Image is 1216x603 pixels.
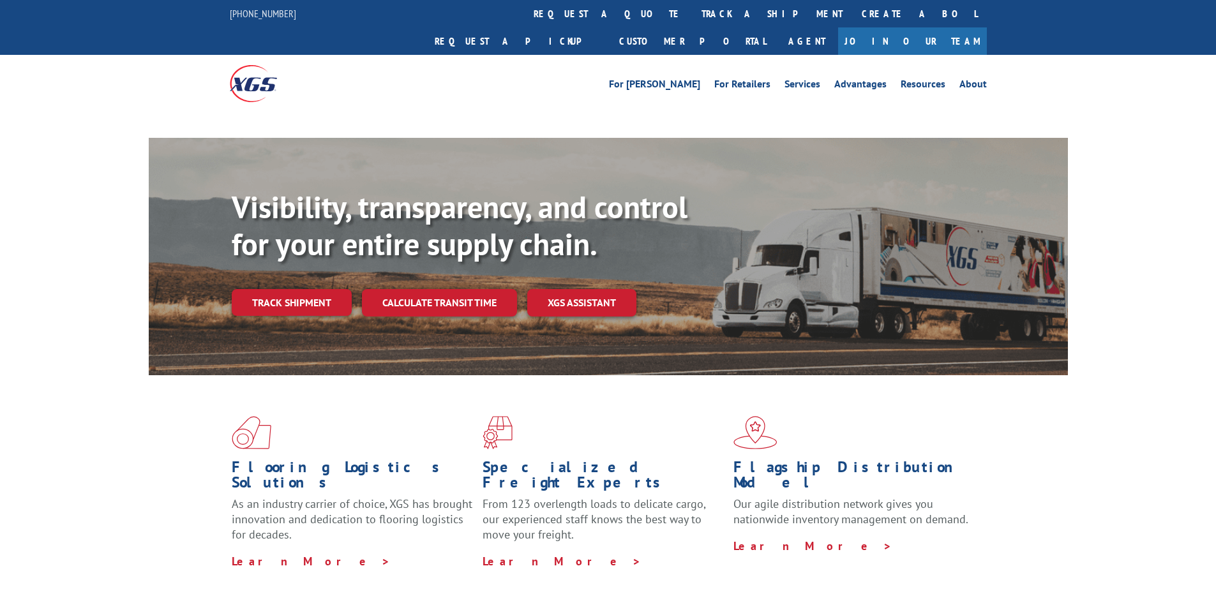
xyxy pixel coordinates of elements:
a: Advantages [834,79,887,93]
a: Track shipment [232,289,352,316]
a: Calculate transit time [362,289,517,316]
h1: Specialized Freight Experts [483,459,724,496]
h1: Flagship Distribution Model [733,459,975,496]
p: From 123 overlength loads to delicate cargo, our experienced staff knows the best way to move you... [483,496,724,553]
img: xgs-icon-flagship-distribution-model-red [733,416,777,449]
a: For [PERSON_NAME] [609,79,700,93]
a: XGS ASSISTANT [527,289,636,316]
b: Visibility, transparency, and control for your entire supply chain. [232,187,687,264]
img: xgs-icon-total-supply-chain-intelligence-red [232,416,271,449]
img: xgs-icon-focused-on-flooring-red [483,416,513,449]
span: As an industry carrier of choice, XGS has brought innovation and dedication to flooring logistics... [232,496,472,542]
a: Learn More > [483,554,642,569]
h1: Flooring Logistics Solutions [232,459,473,496]
a: Customer Portal [610,27,776,55]
a: Resources [901,79,945,93]
a: Join Our Team [838,27,987,55]
span: Our agile distribution network gives you nationwide inventory management on demand. [733,496,968,526]
a: Agent [776,27,838,55]
a: Services [784,79,820,93]
a: [PHONE_NUMBER] [230,7,296,20]
a: About [959,79,987,93]
a: Request a pickup [425,27,610,55]
a: Learn More > [232,554,391,569]
a: For Retailers [714,79,770,93]
a: Learn More > [733,539,892,553]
